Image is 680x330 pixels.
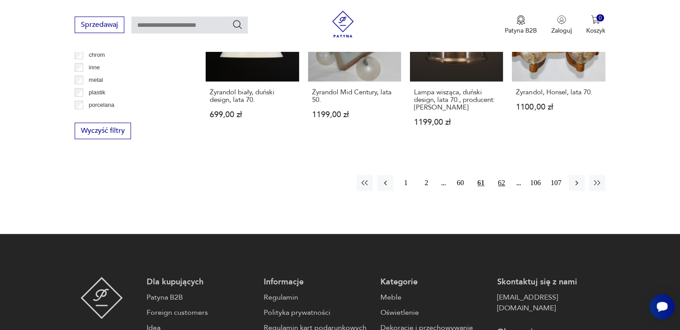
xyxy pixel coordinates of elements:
p: porcelit [89,113,108,123]
button: Szukaj [232,19,243,30]
a: Regulamin [264,292,372,303]
p: 699,00 zł [210,111,295,118]
img: Patyna - sklep z meblami i dekoracjami vintage [80,277,123,319]
iframe: Smartsupp widget button [650,294,675,319]
p: plastik [89,88,106,97]
button: Sprzedawaj [75,17,124,33]
h3: Żyrandol, Honsel, lata 70. [516,89,601,96]
p: 1199,00 zł [414,118,499,126]
a: Meble [380,292,488,303]
h3: Lampa wisząca, duński design, lata 70., producent: [PERSON_NAME] [414,89,499,111]
button: 62 [494,175,510,191]
p: inne [89,63,100,72]
a: Sprzedawaj [75,22,124,29]
img: Ikona koszyka [591,15,600,24]
button: Zaloguj [551,15,572,35]
button: Patyna B2B [505,15,537,35]
a: [EMAIL_ADDRESS][DOMAIN_NAME] [497,292,605,313]
p: chrom [89,50,105,60]
p: Kategorie [380,277,488,288]
a: Patyna B2B [147,292,254,303]
img: Patyna - sklep z meblami i dekoracjami vintage [329,11,356,38]
img: Ikona medalu [516,15,525,25]
button: 1 [398,175,414,191]
div: 0 [596,14,604,22]
p: Koszyk [586,26,605,35]
a: Oświetlenie [380,307,488,318]
a: Polityka prywatności [264,307,372,318]
h3: Żyrandol Mid Century, lata 50. [312,89,397,104]
p: porcelana [89,100,114,110]
p: Skontaktuj się z nami [497,277,605,288]
button: 106 [528,175,544,191]
p: 1100,00 zł [516,103,601,111]
button: 107 [548,175,564,191]
img: Ikonka użytkownika [557,15,566,24]
button: 60 [452,175,469,191]
button: 0Koszyk [586,15,605,35]
a: Ikona medaluPatyna B2B [505,15,537,35]
p: Patyna B2B [505,26,537,35]
p: Zaloguj [551,26,572,35]
p: Informacje [264,277,372,288]
p: 1199,00 zł [312,111,397,118]
h3: Żyrandol biały, duński design, lata 70. [210,89,295,104]
p: metal [89,75,103,85]
p: Dla kupujących [147,277,254,288]
button: 2 [418,175,435,191]
a: Foreign customers [147,307,254,318]
button: 61 [473,175,489,191]
button: Wyczyść filtry [75,123,131,139]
